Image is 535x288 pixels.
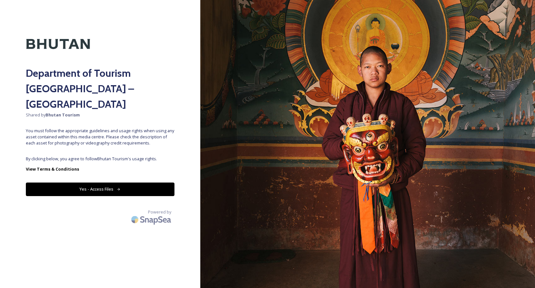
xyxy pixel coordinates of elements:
span: Shared by [26,112,174,118]
button: Yes - Access Files [26,183,174,196]
strong: View Terms & Conditions [26,166,79,172]
span: By clicking below, you agree to follow Bhutan Tourism 's usage rights. [26,156,174,162]
span: You must follow the appropriate guidelines and usage rights when using any asset contained within... [26,128,174,146]
img: SnapSea Logo [129,212,174,227]
strong: Bhutan Tourism [46,112,80,118]
h2: Department of Tourism [GEOGRAPHIC_DATA] – [GEOGRAPHIC_DATA] [26,65,174,112]
a: View Terms & Conditions [26,165,174,173]
span: Powered by [148,209,171,215]
img: Kingdom-of-Bhutan-Logo.png [26,26,90,62]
